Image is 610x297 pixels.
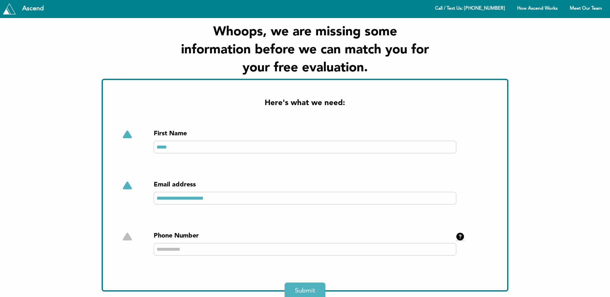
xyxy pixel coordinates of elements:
a: Call / Text Us: [PHONE_NUMBER] [430,3,510,15]
div: Phone Number [154,231,456,240]
a: How Ascend Works [512,3,563,15]
div: Email address [154,180,456,189]
div: Ascend [17,5,49,12]
a: Meet Our Team [564,3,607,15]
a: Tryascend.com Ascend [1,2,50,16]
img: Tryascend.com [3,3,16,14]
h1: Whoops, we are missing some information before we can match you for your free evaluation. [177,23,434,77]
div: First Name [154,129,456,138]
h2: Here's what we need: [123,98,487,109]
